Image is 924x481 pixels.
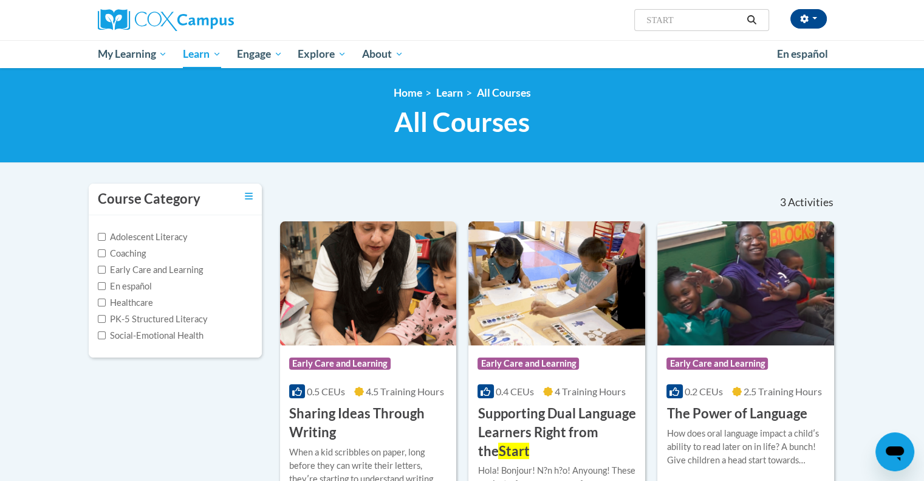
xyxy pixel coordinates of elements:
span: About [362,47,403,61]
span: All Courses [394,106,530,138]
span: 4 Training Hours [555,386,626,397]
span: 0.2 CEUs [685,386,723,397]
a: Learn [436,86,463,99]
iframe: Button to launch messaging window [875,432,914,471]
button: Account Settings [790,9,827,29]
h3: Sharing Ideas Through Writing [289,404,448,442]
input: Checkbox for Options [98,233,106,241]
div: Main menu [80,40,845,68]
a: My Learning [90,40,176,68]
span: En español [777,47,828,60]
h3: The Power of Language [666,404,807,423]
input: Checkbox for Options [98,266,106,274]
input: Checkbox for Options [98,315,106,323]
span: 0.5 CEUs [307,386,345,397]
label: Early Care and Learning [98,263,203,277]
input: Search Courses [645,13,742,27]
a: About [354,40,411,68]
label: En español [98,280,152,293]
label: Adolescent Literacy [98,230,188,244]
h3: Course Category [98,190,200,209]
a: Explore [290,40,354,68]
img: Course Logo [468,221,645,345]
img: Course Logo [280,221,457,345]
input: Checkbox for Options [98,331,106,339]
a: All Courses [477,86,531,99]
input: Checkbox for Options [98,282,106,290]
label: PK-5 Structured Literacy [98,313,208,326]
span: 2.5 Training Hours [744,386,822,397]
span: Activities [788,196,833,209]
a: En español [769,41,836,67]
span: Start [498,443,529,459]
a: Engage [229,40,290,68]
span: My Learning [97,47,167,61]
span: Early Care and Learning [666,358,768,370]
input: Checkbox for Options [98,249,106,257]
span: Learn [183,47,221,61]
div: How does oral language impact a childʹs ability to read later on in life? A bunch! Give children ... [666,427,825,467]
label: Coaching [98,247,146,260]
label: Social-Emotional Health [98,329,204,342]
span: Engage [237,47,282,61]
input: Checkbox for Options [98,299,106,306]
span: Early Care and Learning [289,358,391,370]
span: Explore [298,47,346,61]
img: Course Logo [657,221,834,345]
span: 3 [779,196,785,209]
button: Search [742,13,761,27]
span: 0.4 CEUs [496,386,534,397]
a: Learn [175,40,229,68]
h3: Supporting Dual Language Learners Right from the [477,404,636,460]
a: Home [394,86,422,99]
a: Cox Campus [98,9,329,31]
span: 4.5 Training Hours [366,386,444,397]
img: Cox Campus [98,9,234,31]
a: Toggle collapse [245,190,253,203]
span: Early Care and Learning [477,358,579,370]
label: Healthcare [98,296,153,310]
